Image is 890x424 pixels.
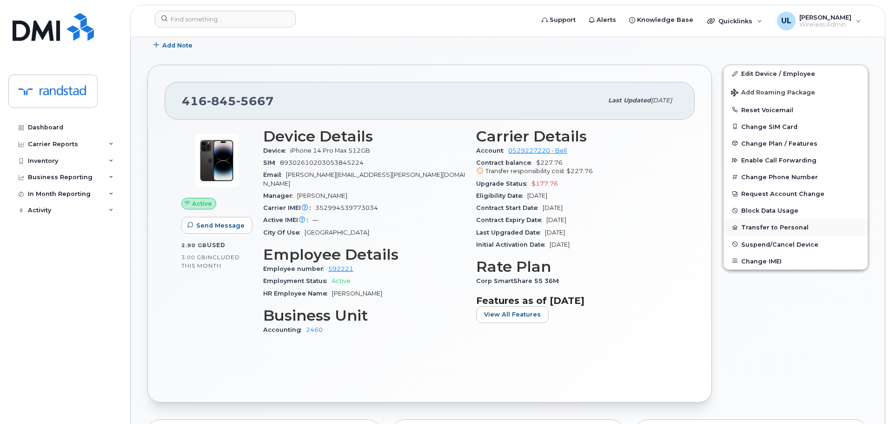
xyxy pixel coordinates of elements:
button: Change SIM Card [724,118,868,135]
button: View All Features [476,306,549,323]
button: Change Plan / Features [724,135,868,152]
span: Active [332,277,351,284]
span: 416 [182,94,274,108]
span: $227.76 [476,159,678,176]
span: Add Note [162,41,193,50]
a: Support [535,11,582,29]
button: Change Phone Number [724,168,868,185]
span: Active IMEI [263,216,312,223]
span: Send Message [196,221,245,230]
span: used [207,242,226,249]
span: Device [263,147,290,154]
input: Find something... [155,11,296,27]
h3: Device Details [263,128,465,145]
span: [PERSON_NAME][EMAIL_ADDRESS][PERSON_NAME][DOMAIN_NAME] [263,171,465,187]
span: included this month [181,254,240,269]
span: Contract Start Date [476,204,543,211]
span: Active [192,199,212,208]
a: Knowledge Base [623,11,700,29]
span: Accounting [263,326,306,333]
h3: Employee Details [263,246,465,263]
span: [DATE] [543,204,563,211]
button: Request Account Change [724,185,868,202]
span: Suspend/Cancel Device [741,241,818,248]
span: 5667 [236,94,274,108]
span: [PERSON_NAME] [799,13,851,21]
a: 2460 [306,326,323,333]
h3: Features as of [DATE] [476,295,678,306]
h3: Business Unit [263,307,465,324]
span: Knowledge Base [637,15,693,25]
span: Alerts [597,15,616,25]
span: Wireless Admin [799,21,851,28]
span: Carrier IMEI [263,204,315,211]
span: Manager [263,192,297,199]
span: [GEOGRAPHIC_DATA] [305,229,369,236]
span: Contract Expiry Date [476,216,546,223]
span: [DATE] [651,97,672,104]
span: [DATE] [527,192,547,199]
span: [DATE] [550,241,570,248]
span: Last Upgraded Date [476,229,545,236]
span: HR Employee Name [263,290,332,297]
span: Last updated [608,97,651,104]
span: Change Plan / Features [741,140,817,147]
div: Quicklinks [701,12,769,30]
span: View All Features [484,310,541,319]
span: City Of Use [263,229,305,236]
a: 0529227220 - Bell [508,147,567,154]
span: 3.00 GB [181,254,206,261]
span: 89302610203053845224 [280,159,364,166]
span: Contract balance [476,159,536,166]
span: — [312,216,319,223]
button: Reset Voicemail [724,101,868,118]
h3: Rate Plan [476,258,678,275]
div: Uraib Lakhani [770,12,868,30]
button: Send Message [181,217,252,234]
span: Enable Call Forwarding [741,157,817,164]
span: Initial Activation Date [476,241,550,248]
span: Transfer responsibility cost [485,168,565,175]
button: Enable Call Forwarding [724,152,868,168]
span: Employment Status [263,277,332,284]
h3: Carrier Details [476,128,678,145]
span: [DATE] [546,216,566,223]
span: SIM [263,159,280,166]
span: [DATE] [545,229,565,236]
button: Add Note [147,37,200,54]
span: [PERSON_NAME] [332,290,382,297]
button: Add Roaming Package [724,82,868,101]
button: Block Data Usage [724,202,868,219]
span: Quicklinks [718,17,752,25]
span: Support [550,15,576,25]
span: Upgrade Status [476,180,531,187]
button: Change IMEI [724,253,868,269]
span: Email [263,171,286,178]
span: $177.76 [531,180,558,187]
a: Edit Device / Employee [724,65,868,82]
span: 845 [207,94,236,108]
span: Add Roaming Package [731,89,815,98]
span: 352994539773034 [315,204,378,211]
span: Employee number [263,265,328,272]
span: iPhone 14 Pro Max 512GB [290,147,370,154]
span: Account [476,147,508,154]
a: Alerts [582,11,623,29]
span: [PERSON_NAME] [297,192,347,199]
button: Suspend/Cancel Device [724,236,868,253]
img: image20231002-3703462-by0d28.jpeg [189,133,245,188]
span: Eligibility Date [476,192,527,199]
span: $227.76 [566,168,593,175]
span: 2.90 GB [181,242,207,249]
button: Transfer to Personal [724,219,868,236]
a: 592221 [328,265,353,272]
span: Corp SmartShare 55 36M [476,277,564,284]
span: UL [781,15,791,27]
